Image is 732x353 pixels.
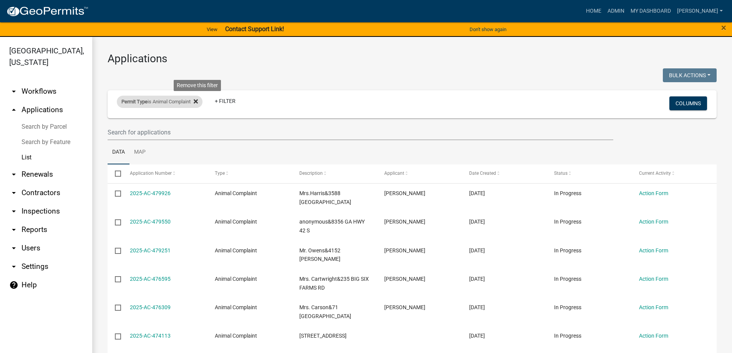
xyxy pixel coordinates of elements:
[469,333,485,339] span: 09/05/2025
[174,80,221,91] div: Remove this filter
[469,247,485,254] span: 09/16/2025
[299,219,365,234] span: anonymous&8356 GA HWY 42 S
[604,4,627,18] a: Admin
[384,219,425,225] span: Tammie
[108,124,613,140] input: Search for applications
[632,164,717,183] datatable-header-cell: Current Activity
[9,170,18,179] i: arrow_drop_down
[669,96,707,110] button: Columns
[554,219,581,225] span: In Progress
[207,164,292,183] datatable-header-cell: Type
[9,280,18,290] i: help
[299,304,351,319] span: Mrs. Carson&71 BIG SIX FARMS RD
[721,23,726,32] button: Close
[469,304,485,310] span: 09/10/2025
[639,171,671,176] span: Current Activity
[9,207,18,216] i: arrow_drop_down
[108,140,129,165] a: Data
[384,276,425,282] span: Tammie
[108,52,717,65] h3: Applications
[209,94,242,108] a: + Filter
[674,4,726,18] a: [PERSON_NAME]
[130,171,172,176] span: Application Number
[554,333,581,339] span: In Progress
[554,171,568,176] span: Status
[299,333,347,339] span: Anonymous&203 Wellington Way
[204,23,221,36] a: View
[9,105,18,114] i: arrow_drop_up
[9,225,18,234] i: arrow_drop_down
[299,247,340,262] span: Mr. Owens&4152 WALTON RD
[554,190,581,196] span: In Progress
[384,304,425,310] span: Tammie
[554,304,581,310] span: In Progress
[384,190,425,196] span: Tammie
[9,188,18,197] i: arrow_drop_down
[225,25,284,33] strong: Contact Support Link!
[469,171,496,176] span: Date Created
[462,164,547,183] datatable-header-cell: Date Created
[215,276,257,282] span: Animal Complaint
[639,304,668,310] a: Action Form
[117,96,203,108] div: is Animal Complaint
[663,68,717,82] button: Bulk Actions
[469,276,485,282] span: 09/10/2025
[583,4,604,18] a: Home
[121,99,148,104] span: Permit Type
[547,164,632,183] datatable-header-cell: Status
[215,190,257,196] span: Animal Complaint
[299,190,351,205] span: Mrs.Harris&3588 ZENITH MILL RD
[299,276,369,291] span: Mrs. Cartwright&235 BIG SIX FARMS RD
[469,190,485,196] span: 09/17/2025
[215,219,257,225] span: Animal Complaint
[639,190,668,196] a: Action Form
[215,171,225,176] span: Type
[639,247,668,254] a: Action Form
[554,247,581,254] span: In Progress
[627,4,674,18] a: My Dashboard
[129,140,150,165] a: Map
[130,304,171,310] a: 2025-AC-476309
[299,171,323,176] span: Description
[721,22,726,33] span: ×
[9,244,18,253] i: arrow_drop_down
[9,87,18,96] i: arrow_drop_down
[384,171,404,176] span: Applicant
[384,247,425,254] span: Tammie
[639,219,668,225] a: Action Form
[215,333,257,339] span: Animal Complaint
[639,333,668,339] a: Action Form
[9,262,18,271] i: arrow_drop_down
[292,164,377,183] datatable-header-cell: Description
[554,276,581,282] span: In Progress
[130,190,171,196] a: 2025-AC-479926
[215,247,257,254] span: Animal Complaint
[639,276,668,282] a: Action Form
[215,304,257,310] span: Animal Complaint
[130,333,171,339] a: 2025-AC-474113
[130,247,171,254] a: 2025-AC-479251
[130,219,171,225] a: 2025-AC-479550
[466,23,510,36] button: Don't show again
[122,164,207,183] datatable-header-cell: Application Number
[469,219,485,225] span: 09/16/2025
[130,276,171,282] a: 2025-AC-476595
[108,164,122,183] datatable-header-cell: Select
[377,164,462,183] datatable-header-cell: Applicant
